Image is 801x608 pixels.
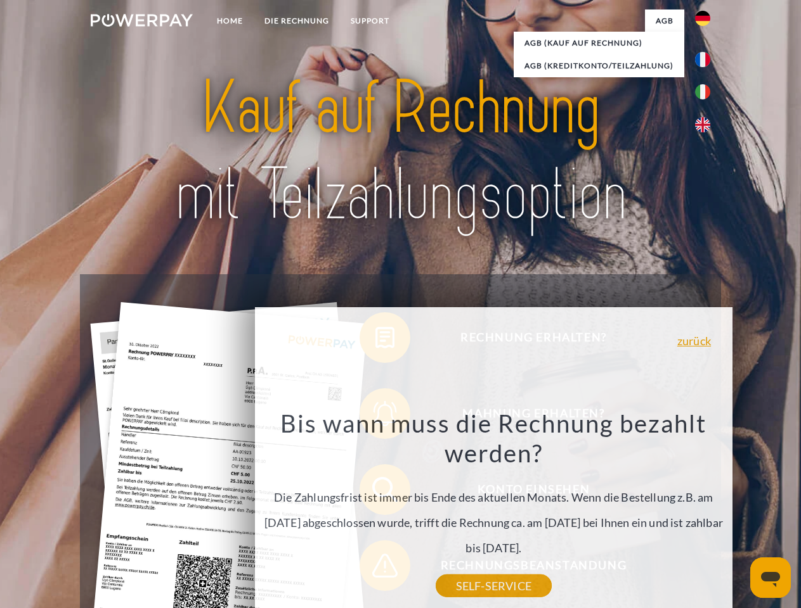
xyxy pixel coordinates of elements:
[677,335,711,346] a: zurück
[750,557,791,598] iframe: Schaltfläche zum Öffnen des Messaging-Fensters
[695,117,710,132] img: en
[254,9,340,32] a: DIE RECHNUNG
[695,84,710,99] img: it
[121,61,680,243] img: title-powerpay_de.svg
[695,11,710,26] img: de
[91,14,193,27] img: logo-powerpay-white.svg
[514,54,684,77] a: AGB (Kreditkonto/Teilzahlung)
[645,9,684,32] a: agb
[262,408,725,586] div: Die Zahlungsfrist ist immer bis Ende des aktuellen Monats. Wenn die Bestellung z.B. am [DATE] abg...
[695,52,710,67] img: fr
[206,9,254,32] a: Home
[436,574,552,597] a: SELF-SERVICE
[514,32,684,54] a: AGB (Kauf auf Rechnung)
[262,408,725,469] h3: Bis wann muss die Rechnung bezahlt werden?
[340,9,400,32] a: SUPPORT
